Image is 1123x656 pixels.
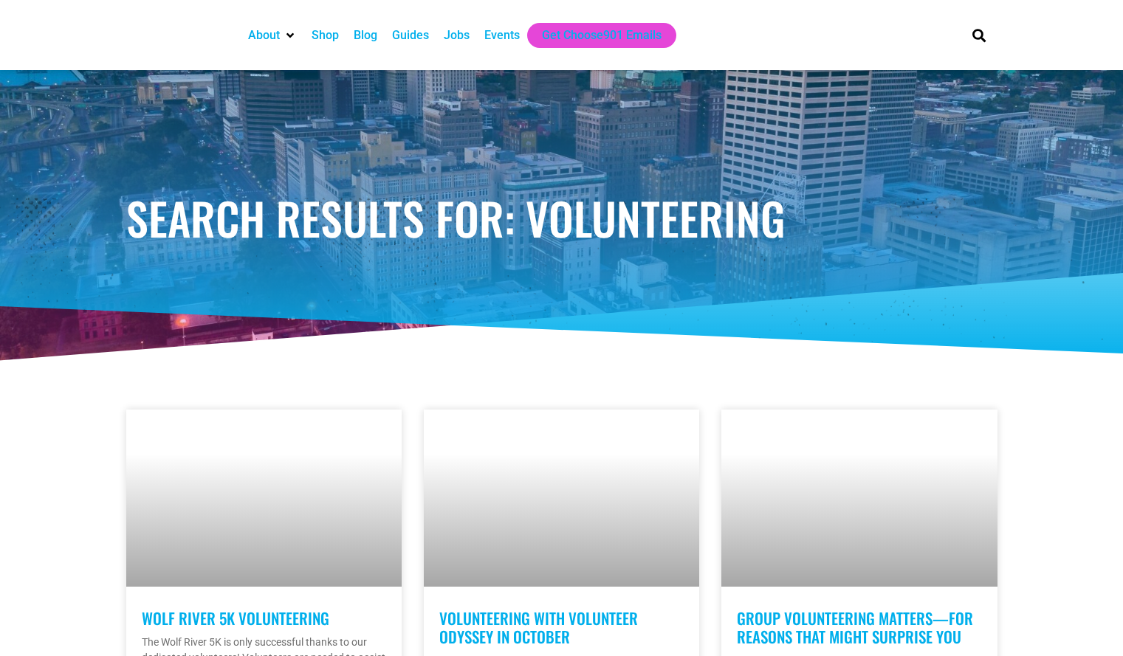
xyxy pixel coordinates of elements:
div: Search [966,23,991,47]
a: Get Choose901 Emails [542,27,662,44]
a: About [248,27,280,44]
div: About [241,23,304,48]
a: Events [484,27,520,44]
a: A group of people volunteering at the start of a race. [126,410,402,587]
a: Blog [354,27,377,44]
a: Guides [392,27,429,44]
a: Group Volunteering Matters—for Reasons That Might Surprise You [737,607,973,648]
h1: Search Results for: volunteering [126,196,997,240]
a: Wolf River 5K Volunteering [142,607,329,629]
a: Volunteering with Volunteer Odyssey in October [439,607,638,648]
a: Shop [312,27,339,44]
a: Jobs [444,27,470,44]
nav: Main nav [241,23,947,48]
